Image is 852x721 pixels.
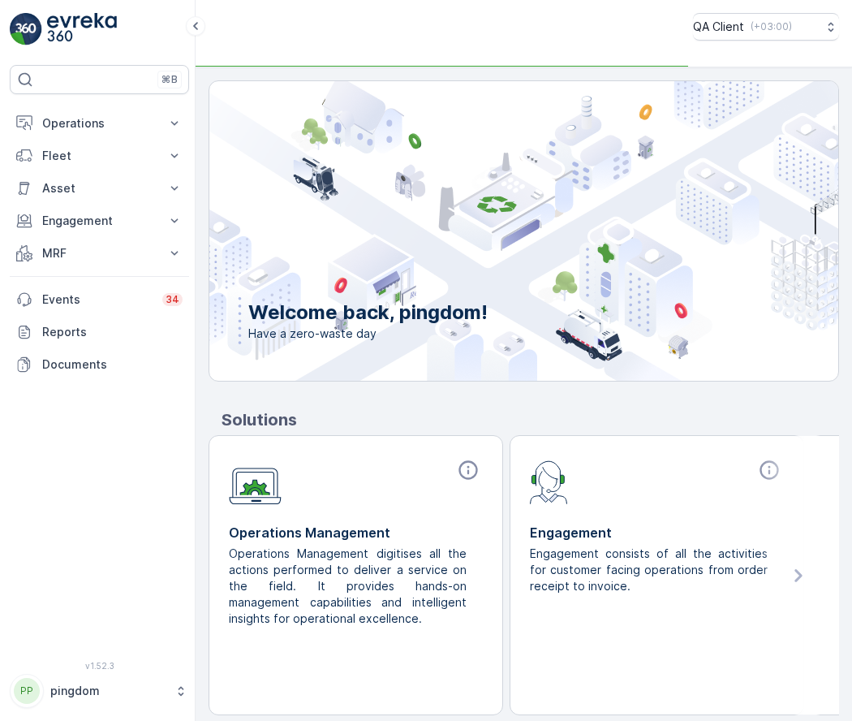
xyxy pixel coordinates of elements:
p: QA Client [693,19,744,35]
p: Asset [42,180,157,196]
p: ( +03:00 ) [751,20,792,33]
button: Asset [10,172,189,205]
button: Fleet [10,140,189,172]
button: MRF [10,237,189,270]
p: Welcome back, pingdom! [248,300,488,326]
p: Reports [42,324,183,340]
p: Operations Management digitises all the actions performed to deliver a service on the field. It p... [229,546,470,627]
p: ⌘B [161,73,178,86]
button: Operations [10,107,189,140]
p: Documents [42,356,183,373]
button: QA Client(+03:00) [693,13,839,41]
div: PP [14,678,40,704]
a: Events34 [10,283,189,316]
span: v 1.52.3 [10,661,189,671]
p: Engagement consists of all the activities for customer facing operations from order receipt to in... [530,546,771,594]
p: Solutions [222,408,839,432]
p: pingdom [50,683,166,699]
p: Operations Management [229,523,483,542]
p: Engagement [42,213,157,229]
p: Operations [42,115,157,132]
span: Have a zero-waste day [248,326,488,342]
p: 34 [166,293,179,306]
p: Fleet [42,148,157,164]
p: MRF [42,245,157,261]
img: module-icon [229,459,282,505]
img: logo_light-DOdMpM7g.png [47,13,117,45]
img: module-icon [530,459,568,504]
img: city illustration [136,81,838,381]
p: Events [42,291,153,308]
a: Reports [10,316,189,348]
button: PPpingdom [10,674,189,708]
img: logo [10,13,42,45]
button: Engagement [10,205,189,237]
a: Documents [10,348,189,381]
p: Engagement [530,523,784,542]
